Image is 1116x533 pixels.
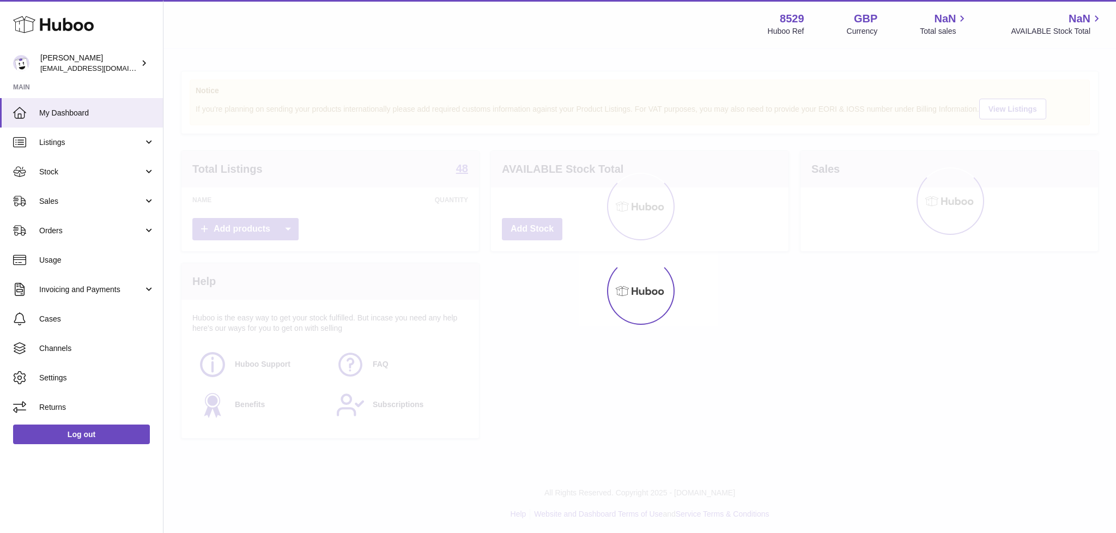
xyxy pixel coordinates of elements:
span: Listings [39,137,143,148]
a: Log out [13,425,150,444]
span: Settings [39,373,155,383]
div: [PERSON_NAME] [40,53,138,74]
span: Returns [39,402,155,413]
span: Usage [39,255,155,265]
strong: 8529 [780,11,804,26]
span: Total sales [920,26,968,37]
div: Currency [847,26,878,37]
span: [EMAIL_ADDRESS][DOMAIN_NAME] [40,64,160,72]
span: Cases [39,314,155,324]
span: NaN [934,11,956,26]
span: Invoicing and Payments [39,284,143,295]
strong: GBP [854,11,877,26]
span: NaN [1069,11,1090,26]
div: Huboo Ref [768,26,804,37]
span: Orders [39,226,143,236]
span: AVAILABLE Stock Total [1011,26,1103,37]
span: Stock [39,167,143,177]
span: Sales [39,196,143,207]
a: NaN AVAILABLE Stock Total [1011,11,1103,37]
img: admin@redgrass.ch [13,55,29,71]
a: NaN Total sales [920,11,968,37]
span: My Dashboard [39,108,155,118]
span: Channels [39,343,155,354]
